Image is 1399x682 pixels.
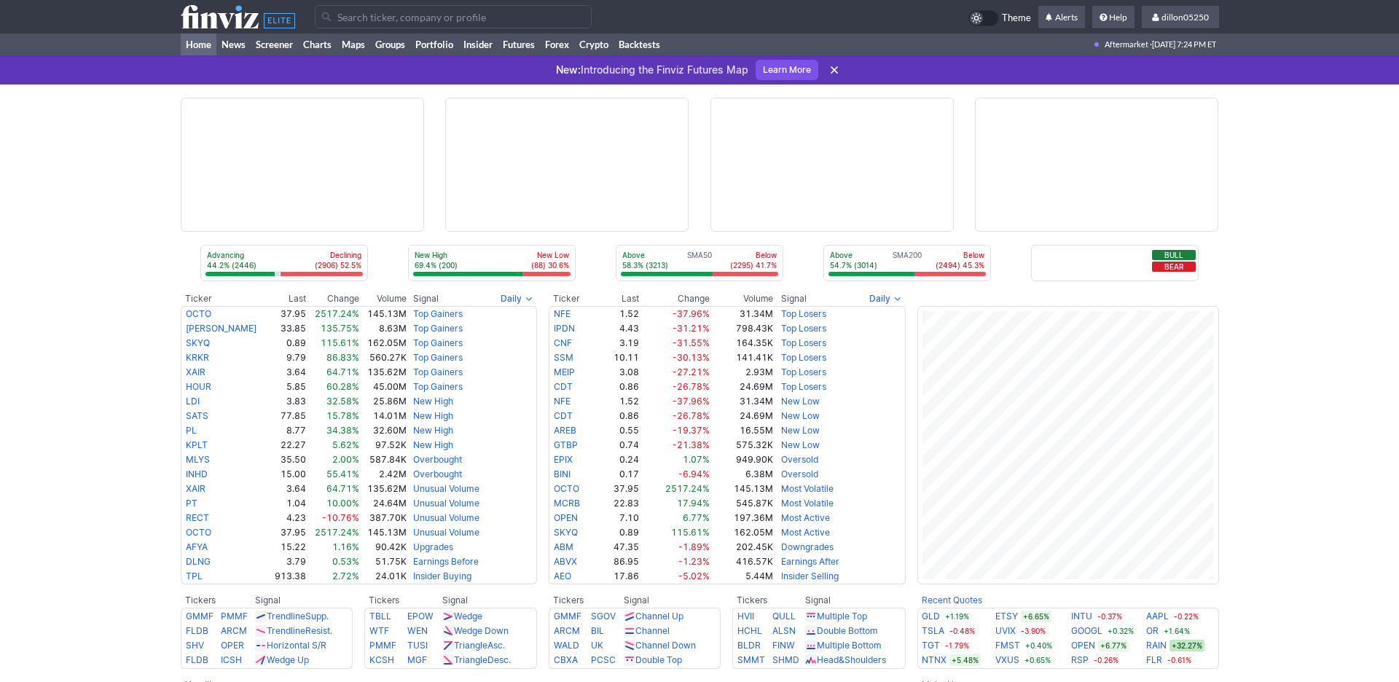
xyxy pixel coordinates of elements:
td: 0.55 [598,423,640,438]
span: 115.61% [321,337,359,348]
a: News [216,34,251,55]
td: 3.08 [598,365,640,380]
a: NFE [554,396,571,407]
th: Change [307,291,360,306]
a: OPER [221,640,244,651]
td: 0.86 [598,409,640,423]
a: HCHL [737,625,762,636]
span: 34.38% [326,425,359,436]
a: NTNX [922,653,947,667]
td: 0.89 [269,336,307,350]
a: PMMF [369,640,396,651]
td: 25.86M [360,394,407,409]
a: Overbought [413,454,462,465]
td: 145.13M [710,482,773,496]
a: Top Losers [781,308,826,319]
a: TUSI [407,640,428,651]
a: ARCM [221,625,247,636]
span: 86.83% [326,352,359,363]
span: 55.41% [326,469,359,479]
td: 2.93M [710,365,773,380]
span: [DATE] 7:24 PM ET [1152,34,1216,55]
button: Signals interval [866,291,906,306]
td: 1.04 [269,496,307,511]
th: Last [269,291,307,306]
a: Screener [251,34,298,55]
td: 22.27 [269,438,307,452]
a: PMMF [221,611,248,622]
a: TrendlineSupp. [267,611,329,622]
p: (2906) 52.5% [315,260,361,270]
td: 3.64 [269,482,307,496]
a: Maps [337,34,370,55]
a: IPDN [554,323,575,334]
a: Most Active [781,527,830,538]
a: Top Losers [781,323,826,334]
a: Top Losers [781,381,826,392]
a: TBLL [369,611,391,622]
span: -6.94% [678,469,710,479]
a: Top Gainers [413,323,463,334]
a: SATS [186,410,208,421]
td: 0.17 [598,467,640,482]
a: Earnings After [781,556,839,567]
a: ABM [554,541,573,552]
a: Earnings Before [413,556,479,567]
span: 64.71% [326,367,359,377]
a: New High [413,425,453,436]
a: XAIR [186,367,205,377]
a: QULL [772,611,796,622]
a: Portfolio [410,34,458,55]
a: Top Losers [781,337,826,348]
td: 16.55M [710,423,773,438]
td: 0.89 [598,525,640,540]
td: 162.05M [360,336,407,350]
a: SHMD [772,654,799,665]
a: MGF [407,654,427,665]
a: Theme [968,10,1031,26]
a: Top Gainers [413,367,463,377]
a: XAIR [186,483,205,494]
p: (2295) 41.7% [730,260,777,270]
button: Signals interval [497,291,537,306]
a: PT [186,498,197,509]
a: Wedge [454,611,482,622]
td: 37.95 [269,525,307,540]
span: dillon05250 [1161,12,1209,23]
a: FLDB [186,654,208,665]
a: Multiple Bottom [817,640,882,651]
a: Recent Quotes [922,595,982,605]
th: Ticker [181,291,269,306]
span: 10.00% [326,498,359,509]
td: 135.62M [360,365,407,380]
a: RAIN [1146,638,1167,653]
a: OCTO [186,308,211,319]
a: Unusual Volume [413,527,479,538]
a: Upgrades [413,541,453,552]
th: Ticker [549,291,598,306]
a: TSLA [922,624,944,638]
span: -21.38% [673,439,710,450]
span: Trendline [267,611,305,622]
a: Insider Selling [781,571,839,581]
a: OCTO [186,527,211,538]
td: 31.34M [710,394,773,409]
a: Top Gainers [413,381,463,392]
span: -26.78% [673,381,710,392]
a: Crypto [574,34,614,55]
div: SMA50 [621,250,778,272]
span: Desc. [487,654,511,665]
td: 1.52 [598,306,640,321]
a: New Low [781,396,820,407]
a: UK [591,640,603,651]
a: Insider Buying [413,571,471,581]
a: Unusual Volume [413,498,479,509]
span: -37.96% [673,396,710,407]
a: Learn More [756,60,818,80]
span: -27.21% [673,367,710,377]
span: 64.71% [326,483,359,494]
span: Signal [413,293,439,305]
a: Groups [370,34,410,55]
a: BINI [554,469,571,479]
p: 54.7% (3014) [830,260,877,270]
